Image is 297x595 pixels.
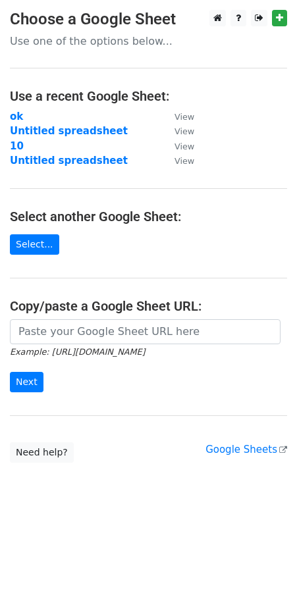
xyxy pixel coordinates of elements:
[175,112,194,122] small: View
[175,156,194,166] small: View
[10,319,281,344] input: Paste your Google Sheet URL here
[161,155,194,167] a: View
[175,142,194,151] small: View
[10,234,59,255] a: Select...
[10,140,24,152] a: 10
[10,34,287,48] p: Use one of the options below...
[10,10,287,29] h3: Choose a Google Sheet
[161,125,194,137] a: View
[161,111,194,122] a: View
[10,298,287,314] h4: Copy/paste a Google Sheet URL:
[10,155,128,167] a: Untitled spreadsheet
[10,347,145,357] small: Example: [URL][DOMAIN_NAME]
[10,372,43,392] input: Next
[10,88,287,104] h4: Use a recent Google Sheet:
[10,209,287,224] h4: Select another Google Sheet:
[175,126,194,136] small: View
[205,444,287,455] a: Google Sheets
[161,140,194,152] a: View
[10,442,74,463] a: Need help?
[10,111,23,122] a: ok
[10,125,128,137] a: Untitled spreadsheet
